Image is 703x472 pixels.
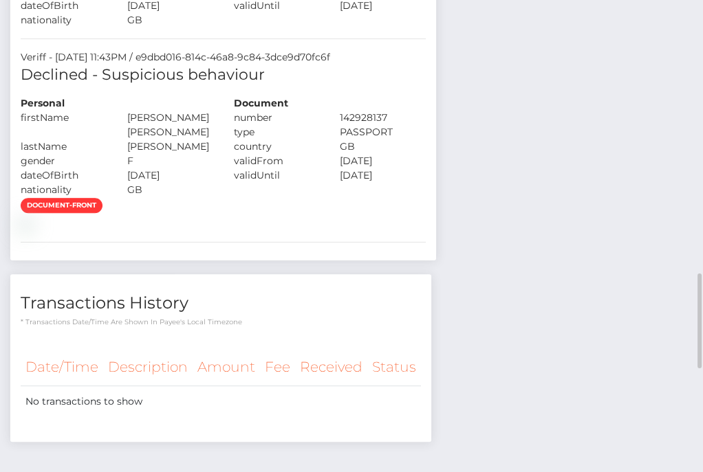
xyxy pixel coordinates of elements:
[103,348,193,386] th: Description
[329,168,436,183] div: [DATE]
[21,198,102,213] span: document-front
[117,13,224,27] div: GB
[224,125,330,139] div: type
[21,386,421,418] td: No transactions to show
[21,65,426,86] h5: Declined - Suspicious behaviour
[260,348,295,386] th: Fee
[117,168,224,183] div: [DATE]
[295,348,367,386] th: Received
[117,154,224,168] div: F
[10,13,117,27] div: nationality
[21,317,421,327] p: * Transactions date/time are shown in payee's local timezone
[117,111,224,139] div: [PERSON_NAME] [PERSON_NAME]
[117,183,224,197] div: GB
[21,97,65,109] strong: Personal
[21,218,32,229] img: 50c0d980-5163-45a4-b62b-504836e97deb
[234,97,288,109] strong: Document
[329,139,436,154] div: GB
[224,168,330,183] div: validUntil
[10,168,117,183] div: dateOfBirth
[21,291,421,315] h4: Transactions History
[10,111,117,139] div: firstName
[10,50,436,65] div: Veriff - [DATE] 11:43PM / e9dbd016-814c-46a8-9c84-3dce9d70fc6f
[224,111,330,125] div: number
[224,139,330,154] div: country
[367,348,421,386] th: Status
[329,111,436,125] div: 142928137
[117,139,224,154] div: [PERSON_NAME]
[21,348,103,386] th: Date/Time
[329,125,436,139] div: PASSPORT
[10,154,117,168] div: gender
[10,183,117,197] div: nationality
[329,154,436,168] div: [DATE]
[193,348,260,386] th: Amount
[10,139,117,154] div: lastName
[224,154,330,168] div: validFrom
